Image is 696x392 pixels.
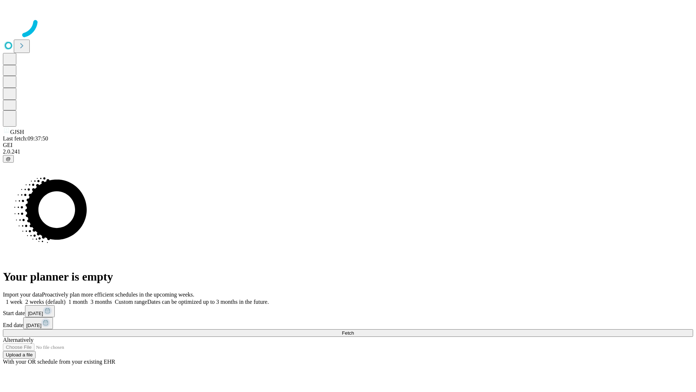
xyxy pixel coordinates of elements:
[115,299,147,305] span: Custom range
[28,311,43,316] span: [DATE]
[3,351,36,359] button: Upload a file
[6,156,11,162] span: @
[42,291,194,298] span: Proactively plan more efficient schedules in the upcoming weeks.
[69,299,88,305] span: 1 month
[25,299,66,305] span: 2 weeks (default)
[3,135,48,142] span: Last fetch: 09:37:50
[3,337,33,343] span: Alternatively
[25,305,55,317] button: [DATE]
[10,129,24,135] span: GJSH
[23,317,53,329] button: [DATE]
[91,299,112,305] span: 3 months
[3,148,693,155] div: 2.0.241
[3,329,693,337] button: Fetch
[3,270,693,283] h1: Your planner is empty
[3,291,42,298] span: Import your data
[26,323,41,328] span: [DATE]
[3,305,693,317] div: Start date
[6,299,22,305] span: 1 week
[3,155,14,163] button: @
[147,299,269,305] span: Dates can be optimized up to 3 months in the future.
[3,317,693,329] div: End date
[3,142,693,148] div: GEI
[342,330,354,336] span: Fetch
[3,359,115,365] span: With your OR schedule from your existing EHR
